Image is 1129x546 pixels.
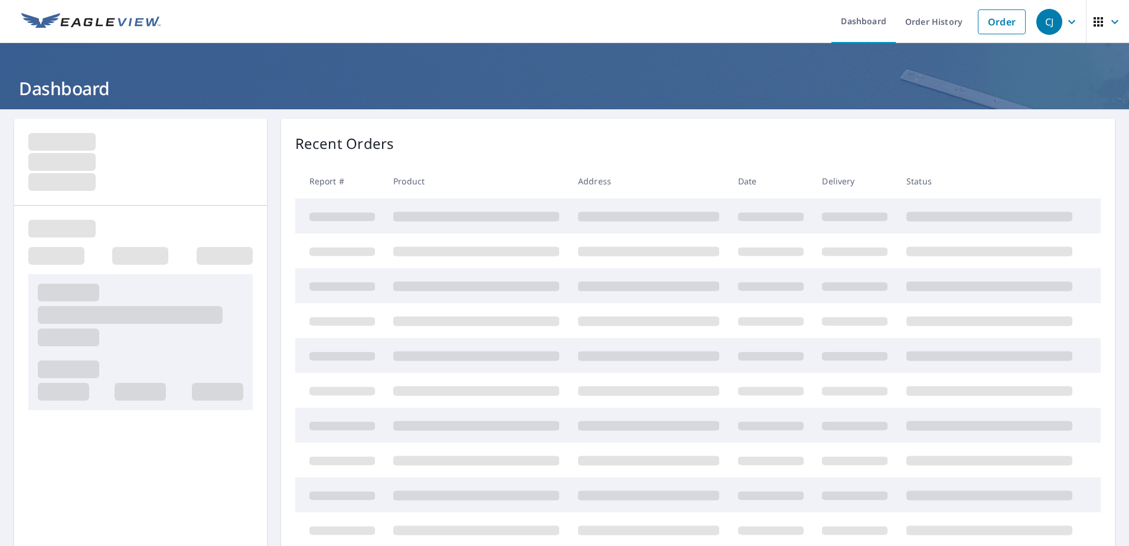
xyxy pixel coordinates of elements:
a: Order [978,9,1026,34]
th: Status [897,164,1082,199]
th: Product [384,164,569,199]
img: EV Logo [21,13,161,31]
h1: Dashboard [14,76,1115,100]
th: Address [569,164,729,199]
th: Date [729,164,813,199]
div: CJ [1036,9,1062,35]
th: Report # [295,164,384,199]
th: Delivery [813,164,897,199]
p: Recent Orders [295,133,394,154]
